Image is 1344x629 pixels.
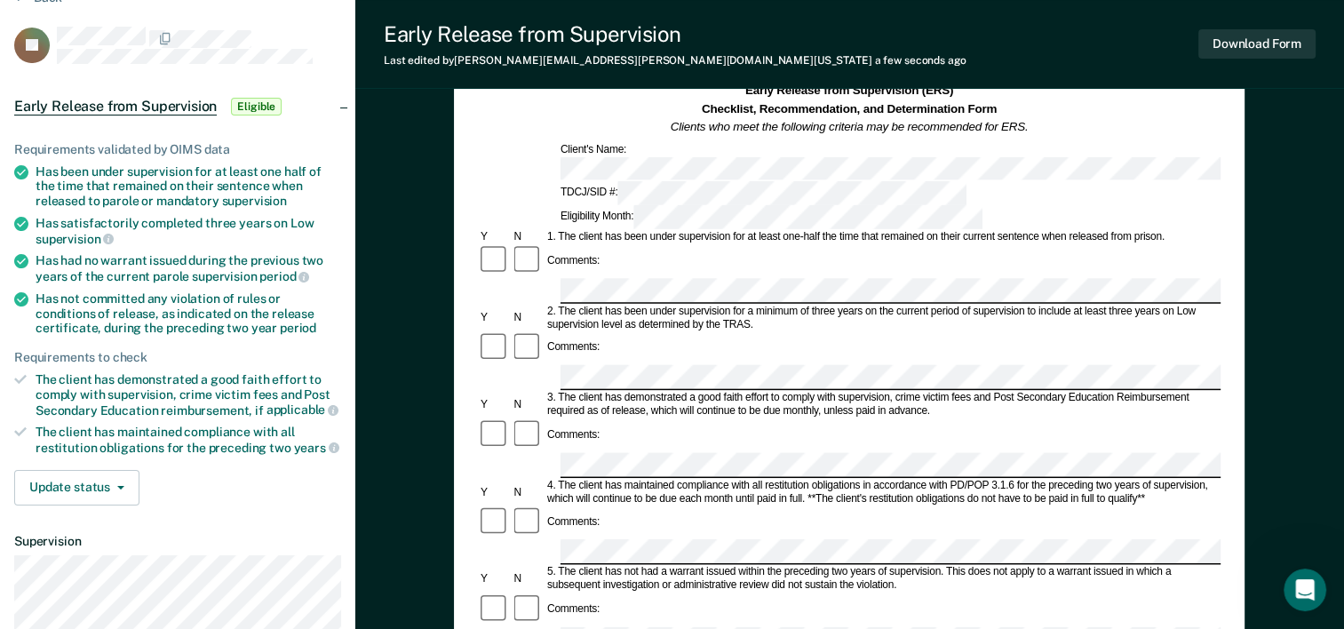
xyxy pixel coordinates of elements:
[512,398,545,411] div: N
[558,182,969,206] div: TDCJ/SID #:
[478,398,511,411] div: Y
[14,350,341,365] div: Requirements to check
[14,534,341,549] dt: Supervision
[478,486,511,499] div: Y
[36,372,341,418] div: The client has demonstrated a good faith effort to comply with supervision, crime victim fees and...
[36,291,341,336] div: Has not committed any violation of rules or conditions of release, as indicated on the release ce...
[14,142,341,157] div: Requirements validated by OIMS data
[558,205,985,229] div: Eligibility Month:
[384,21,966,47] div: Early Release from Supervision
[478,231,511,244] div: Y
[512,486,545,499] div: N
[671,120,1029,133] em: Clients who meet the following criteria may be recommended for ERS.
[36,425,341,455] div: The client has maintained compliance with all restitution obligations for the preceding two
[14,98,217,115] span: Early Release from Supervision
[545,428,602,442] div: Comments:
[280,321,316,335] span: period
[1198,29,1316,59] button: Download Form
[875,54,966,67] span: a few seconds ago
[512,231,545,244] div: N
[512,573,545,586] div: N
[384,54,966,67] div: Last edited by [PERSON_NAME][EMAIL_ADDRESS][PERSON_NAME][DOMAIN_NAME][US_STATE]
[545,603,602,617] div: Comments:
[545,305,1221,331] div: 2. The client has been under supervision for a minimum of three years on the current period of su...
[512,311,545,324] div: N
[545,479,1221,506] div: 4. The client has maintained compliance with all restitution obligations in accordance with PD/PO...
[231,98,282,115] span: Eligible
[36,232,114,246] span: supervision
[545,566,1221,593] div: 5. The client has not had a warrant issued within the preceding two years of supervision. This do...
[294,441,339,455] span: years
[478,573,511,586] div: Y
[222,194,287,208] span: supervision
[545,341,602,354] div: Comments:
[14,470,139,506] button: Update status
[545,392,1221,418] div: 3. The client has demonstrated a good faith effort to comply with supervision, crime victim fees ...
[36,164,341,209] div: Has been under supervision for at least one half of the time that remained on their sentence when...
[545,231,1221,244] div: 1. The client has been under supervision for at least one-half the time that remained on their cu...
[266,402,338,417] span: applicable
[36,253,341,283] div: Has had no warrant issued during the previous two years of the current parole supervision
[702,102,997,115] strong: Checklist, Recommendation, and Determination Form
[745,84,953,98] strong: Early Release from Supervision (ERS)
[36,216,341,246] div: Has satisfactorily completed three years on Low
[1284,569,1326,611] iframe: Intercom live chat
[478,311,511,324] div: Y
[545,254,602,267] div: Comments:
[259,269,309,283] span: period
[545,516,602,529] div: Comments:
